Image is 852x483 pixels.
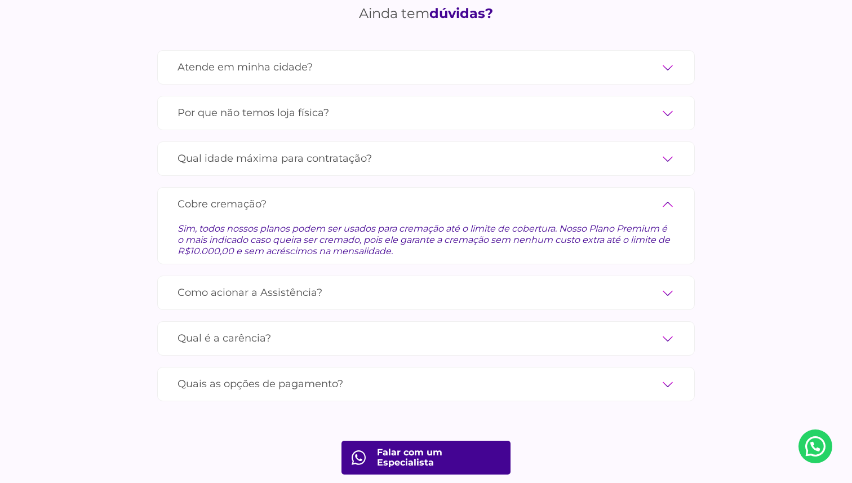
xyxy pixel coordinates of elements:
a: Falar com um Especialista [341,441,511,475]
label: Por que não temos loja física? [177,103,674,123]
strong: dúvidas? [429,5,493,21]
label: Cobre cremação? [177,194,674,214]
img: fale com consultor [352,450,366,465]
label: Quais as opções de pagamento? [177,374,674,394]
div: Sim, todos nossos planos podem ser usados para cremação até o limite de cobertura. Nosso Plano Pr... [177,214,674,257]
a: Nosso Whatsapp [798,429,832,463]
label: Qual é a carência? [177,329,674,348]
label: Atende em minha cidade? [177,57,674,77]
label: Qual idade máxima para contratação? [177,149,674,169]
label: Como acionar a Assistência? [177,283,674,303]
